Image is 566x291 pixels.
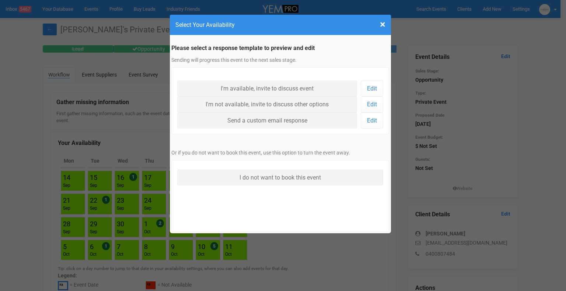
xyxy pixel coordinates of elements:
legend: Please select a response template to preview and edit [171,44,389,53]
h4: Select Your Availability [175,20,385,29]
a: Edit [361,113,383,128]
a: I'm not available, invite to discuss other options [177,96,357,112]
span: × [380,18,385,31]
a: Send a custom email response [177,113,357,128]
p: Sending will progress this event to the next sales stage. [171,56,389,64]
a: Edit [361,81,383,96]
a: I'm available, invite to discuss event [177,81,357,96]
a: Edit [361,96,383,112]
a: I do not want to book this event [177,170,384,185]
p: Or if you do not want to book this event, use this option to turn the event away. [171,149,389,156]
